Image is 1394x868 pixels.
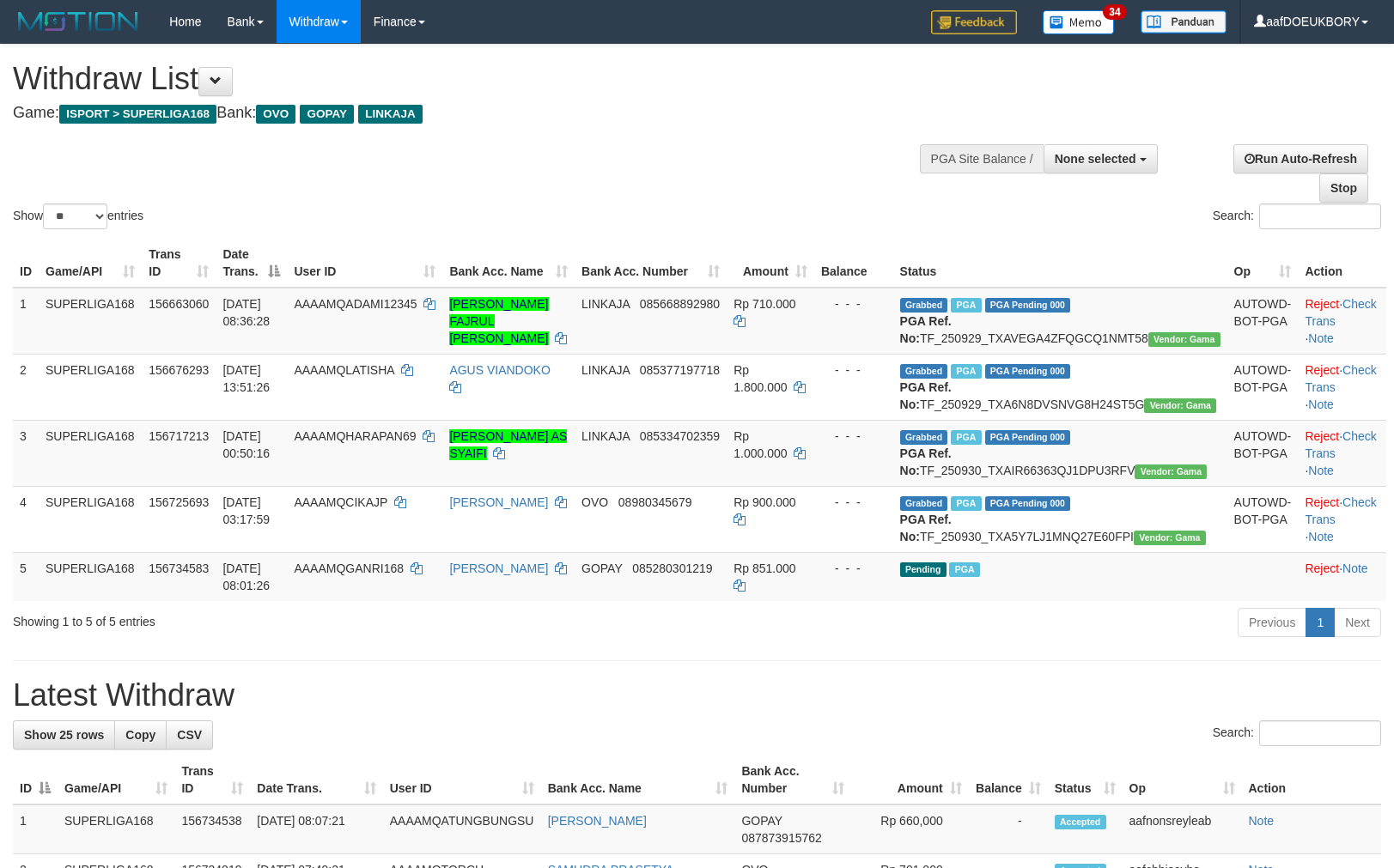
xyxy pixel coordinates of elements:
[149,561,209,575] span: 156734583
[1242,756,1382,804] th: Action
[442,239,575,288] th: Bank Acc. Name: activate to sort column ascending
[1134,531,1206,545] span: Vendor URL: https://trx31.1velocity.biz
[13,105,912,122] h4: Game: Bank:
[13,288,39,355] td: 1
[449,363,550,377] a: AGUS VIANDOKO
[1103,4,1126,20] span: 34
[920,144,1044,173] div: PGA Site Balance /
[13,203,143,229] label: Show entries
[1305,297,1376,328] a: Check Trans
[821,560,886,577] div: - - -
[1227,486,1299,552] td: AUTOWD-BOT-PGA
[1334,608,1381,637] a: Next
[1227,239,1299,288] th: Op: activate to sort column ascending
[1305,495,1339,509] a: Reject
[1249,814,1275,828] a: Note
[222,297,270,328] span: [DATE] 08:36:28
[1213,203,1381,229] label: Search:
[900,562,947,577] span: Pending
[900,364,948,379] span: Grabbed
[58,756,174,804] th: Game/API: activate to sort column ascending
[1298,239,1386,288] th: Action
[734,297,795,311] span: Rp 710.000
[39,420,142,486] td: SUPERLIGA168
[1227,288,1299,355] td: AUTOWD-BOT-PGA
[900,380,952,411] b: PGA Ref. No:
[1233,144,1368,173] a: Run Auto-Refresh
[177,728,202,742] span: CSV
[734,495,795,509] span: Rp 900.000
[734,561,795,575] span: Rp 851.000
[548,814,647,828] a: [PERSON_NAME]
[13,239,39,288] th: ID
[39,486,142,552] td: SUPERLIGA168
[851,756,969,804] th: Amount: activate to sort column ascending
[1342,561,1368,575] a: Note
[741,814,782,828] span: GOPAY
[125,728,155,742] span: Copy
[1305,429,1376,460] a: Check Trans
[900,298,948,313] span: Grabbed
[13,354,39,420] td: 2
[13,486,39,552] td: 4
[951,298,981,313] span: Marked by aafchhiseyha
[222,495,270,526] span: [DATE] 03:17:59
[900,446,952,477] b: PGA Ref. No:
[893,486,1227,552] td: TF_250930_TXA5Y7LJ1MNQ27E60FPI
[949,562,979,577] span: Marked by aafnonsreyleab
[149,429,209,443] span: 156717213
[294,561,404,575] span: AAAAMQGANRI168
[174,804,250,854] td: 156734538
[900,430,948,445] span: Grabbed
[149,363,209,377] span: 156676293
[222,429,270,460] span: [DATE] 00:50:16
[581,561,622,575] span: GOPAY
[1298,552,1386,601] td: ·
[39,354,142,420] td: SUPERLIGA168
[893,354,1227,420] td: TF_250929_TXA6N8DVSNVG8H24ST5G
[287,239,442,288] th: User ID: activate to sort column ascending
[969,756,1048,804] th: Balance: activate to sort column ascending
[1043,10,1115,34] img: Button%20Memo.svg
[1305,495,1376,526] a: Check Trans
[1308,464,1334,477] a: Note
[969,804,1048,854] td: -
[449,561,548,575] a: [PERSON_NAME]
[1305,363,1376,394] a: Check Trans
[1213,720,1381,746] label: Search:
[294,363,393,377] span: AAAAMQLATISHA
[734,429,787,460] span: Rp 1.000.000
[174,756,250,804] th: Trans ID: activate to sort column ascending
[1135,464,1207,479] span: Vendor URL: https://trx31.1velocity.biz
[383,756,541,804] th: User ID: activate to sort column ascending
[1319,173,1368,203] a: Stop
[24,728,104,742] span: Show 25 rows
[951,364,981,379] span: Marked by aafsoycanthlai
[13,420,39,486] td: 3
[1305,429,1339,443] a: Reject
[250,804,382,854] td: [DATE] 08:07:21
[1123,756,1242,804] th: Op: activate to sort column ascending
[581,495,608,509] span: OVO
[358,105,423,124] span: LINKAJA
[893,288,1227,355] td: TF_250929_TXAVEGA4ZFQGCQ1NMT58
[39,552,142,601] td: SUPERLIGA168
[1259,720,1381,746] input: Search:
[1227,354,1299,420] td: AUTOWD-BOT-PGA
[166,720,213,750] a: CSV
[1141,10,1227,33] img: panduan.png
[149,495,209,509] span: 156725693
[814,239,893,288] th: Balance
[1305,561,1339,575] a: Reject
[1298,288,1386,355] td: · ·
[1123,804,1242,854] td: aafnonsreyleab
[294,429,416,443] span: AAAAMQHARAPAN69
[250,756,382,804] th: Date Trans.: activate to sort column ascending
[449,429,567,460] a: [PERSON_NAME] AS SYAIFI
[1305,363,1339,377] a: Reject
[640,429,720,443] span: Copy 085334702359 to clipboard
[13,62,912,96] h1: Withdraw List
[13,720,115,750] a: Show 25 rows
[149,297,209,311] span: 156663060
[13,756,58,804] th: ID: activate to sort column descending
